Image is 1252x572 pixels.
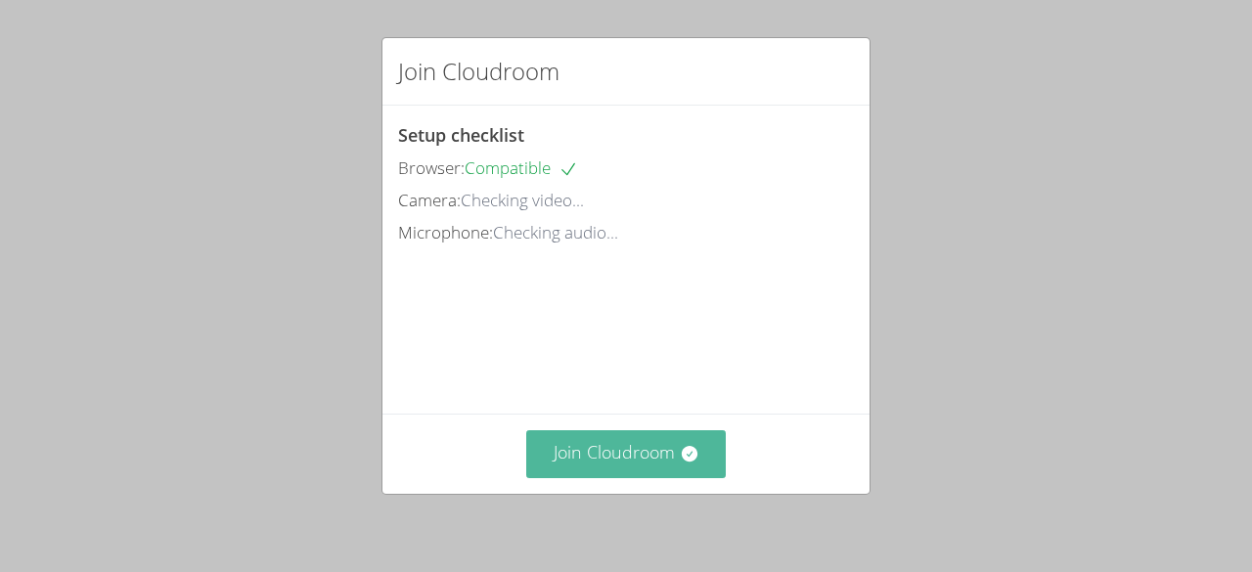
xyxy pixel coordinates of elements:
span: Setup checklist [398,123,524,147]
button: Join Cloudroom [526,430,727,478]
h2: Join Cloudroom [398,54,559,89]
span: Camera: [398,189,461,211]
span: Compatible [465,156,578,179]
span: Checking video... [461,189,584,211]
span: Browser: [398,156,465,179]
span: Checking audio... [493,221,618,243]
span: Microphone: [398,221,493,243]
